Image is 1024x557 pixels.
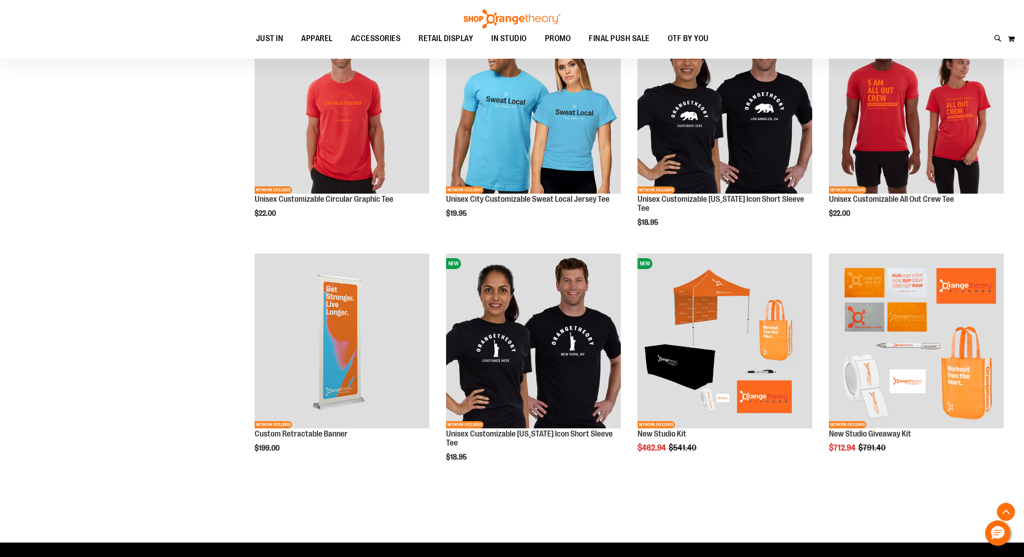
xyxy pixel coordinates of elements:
[659,28,718,49] a: OTF BY YOU
[638,218,660,227] span: $18.95
[829,195,954,204] a: Unisex Customizable All Out Crew Tee
[446,254,621,428] img: OTF City Unisex New York Icon SS Tee Black
[250,14,434,241] div: product
[829,19,1004,194] img: Unisex Customizable All Out Crew Tee
[446,429,613,447] a: Unisex Customizable [US_STATE] Icon Short Sleeve Tee
[638,443,667,452] span: $462.94
[829,443,857,452] span: $712.94
[247,28,293,49] a: JUST IN
[638,19,812,194] img: OTF City Unisex California Icon SS Tee Black
[410,28,482,49] a: RETAIL DISPLAY
[545,28,571,49] span: PROMO
[419,28,473,49] span: RETAIL DISPLAY
[482,28,536,49] a: IN STUDIO
[255,195,393,204] a: Unisex Customizable Circular Graphic Tee
[668,28,709,49] span: OTF BY YOU
[301,28,333,49] span: APPAREL
[638,258,652,269] span: NEW
[255,429,348,438] a: Custom Retractable Banner
[442,249,625,484] div: product
[446,254,621,430] a: OTF City Unisex New York Icon SS Tee BlackNEWNETWORK EXCLUSIVE
[446,421,484,428] span: NETWORK EXCLUSIVE
[342,28,410,49] a: ACCESSORIES
[829,209,852,218] span: $22.00
[633,14,817,250] div: product
[255,444,281,452] span: $199.00
[985,520,1010,546] button: Hello, have a question? Let’s chat.
[589,28,650,49] span: FINAL PUSH SALE
[580,28,659,49] a: FINAL PUSH SALE
[446,19,621,195] a: Unisex City Customizable Fine Jersey TeeNEWNETWORK EXCLUSIVE
[829,429,911,438] a: New Studio Giveaway Kit
[255,254,429,430] a: OTF Custom Retractable Banner OrangeNETWORK EXCLUSIVE
[638,421,675,428] span: NETWORK EXCLUSIVE
[255,254,429,428] img: OTF Custom Retractable Banner Orange
[638,186,675,194] span: NETWORK EXCLUSIVE
[255,186,292,194] span: NETWORK EXCLUSIVE
[446,195,610,204] a: Unisex City Customizable Sweat Local Jersey Tee
[462,9,562,28] img: Shop Orangetheory
[446,209,468,218] span: $19.95
[858,443,887,452] span: $791.40
[255,19,429,194] img: City Customizable Circular Graphic Tee primary image
[446,453,468,461] span: $18.95
[446,19,621,194] img: Unisex City Customizable Fine Jersey Tee
[255,209,277,218] span: $22.00
[638,429,686,438] a: New Studio Kit
[829,19,1004,195] a: Unisex Customizable All Out Crew TeeNETWORK EXCLUSIVE
[824,14,1008,241] div: product
[638,254,812,430] a: New Studio KitNEWNETWORK EXCLUSIVE
[997,503,1015,521] button: Back To Top
[829,421,866,428] span: NETWORK EXCLUSIVE
[255,421,292,428] span: NETWORK EXCLUSIVE
[491,28,527,49] span: IN STUDIO
[351,28,401,49] span: ACCESSORIES
[446,186,484,194] span: NETWORK EXCLUSIVE
[669,443,698,452] span: $541.40
[638,254,812,428] img: New Studio Kit
[829,254,1004,430] a: New Studio Giveaway KitNETWORK EXCLUSIVE
[442,14,625,241] div: product
[255,19,429,195] a: City Customizable Circular Graphic Tee primary imageNETWORK EXCLUSIVE
[829,254,1004,428] img: New Studio Giveaway Kit
[536,28,580,49] a: PROMO
[292,28,342,49] a: APPAREL
[633,249,817,475] div: product
[824,249,1008,475] div: product
[250,249,434,475] div: product
[638,195,804,213] a: Unisex Customizable [US_STATE] Icon Short Sleeve Tee
[256,28,284,49] span: JUST IN
[446,258,461,269] span: NEW
[638,19,812,195] a: OTF City Unisex California Icon SS Tee BlackNEWNETWORK EXCLUSIVE
[829,186,866,194] span: NETWORK EXCLUSIVE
